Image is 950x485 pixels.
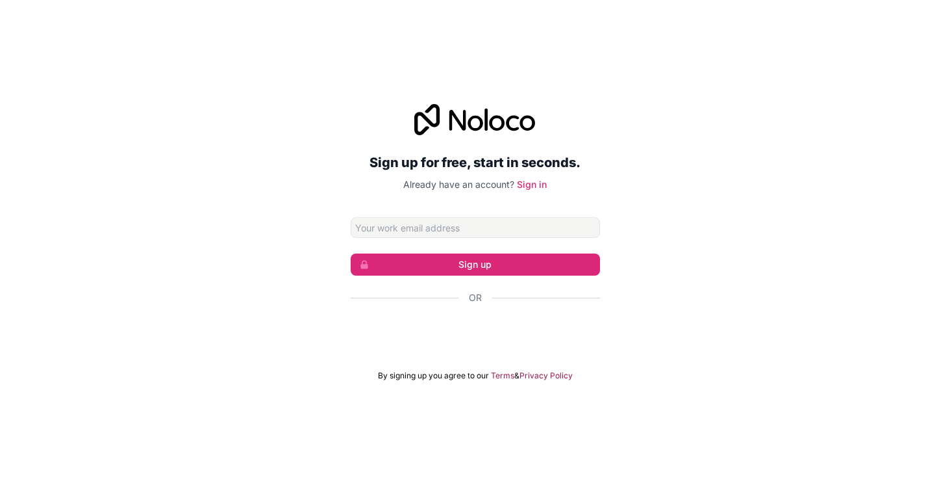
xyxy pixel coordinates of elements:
input: Email address [351,217,600,238]
h2: Sign up for free, start in seconds. [351,151,600,174]
span: Or [469,291,482,304]
span: By signing up you agree to our [378,371,489,381]
span: Already have an account? [403,179,514,190]
a: Privacy Policy [519,371,573,381]
span: & [514,371,519,381]
button: Sign up [351,254,600,276]
a: Sign in [517,179,547,190]
a: Terms [491,371,514,381]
